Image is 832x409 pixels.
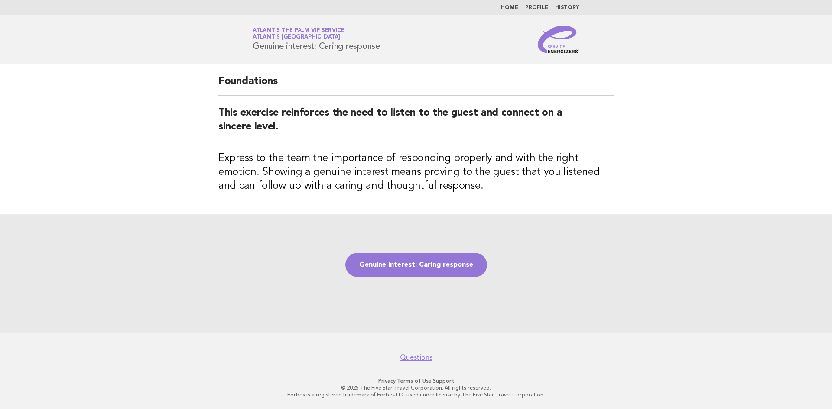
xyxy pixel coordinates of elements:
a: Terms of Use [397,378,432,384]
a: Genuine interest: Caring response [345,253,487,277]
span: Atlantis [GEOGRAPHIC_DATA] [253,35,340,40]
p: Forbes is a registered trademark of Forbes LLC used under license by The Five Star Travel Corpora... [151,391,681,398]
a: History [555,5,579,10]
h3: Express to the team the importance of responding properly and with the right emotion. Showing a g... [218,151,614,193]
a: Questions [400,353,432,362]
img: Service Energizers [538,26,579,53]
h2: Foundations [218,74,614,96]
h2: This exercise reinforces the need to listen to the guest and connect on a sincere level. [218,106,614,141]
a: Home [501,5,518,10]
p: · · [151,377,681,384]
a: Profile [525,5,548,10]
a: Atlantis The Palm VIP ServiceAtlantis [GEOGRAPHIC_DATA] [253,28,344,40]
a: Privacy [378,378,396,384]
p: © 2025 The Five Star Travel Corporation. All rights reserved. [151,384,681,391]
h1: Genuine interest: Caring response [253,28,380,51]
a: Support [433,378,454,384]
